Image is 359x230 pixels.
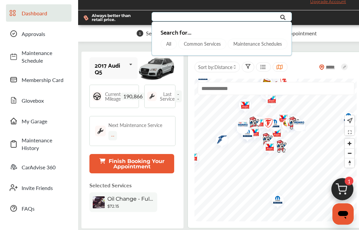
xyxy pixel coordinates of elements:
[346,117,353,124] img: recenter.ce011a49.svg
[146,30,174,36] span: Select Shop
[92,14,141,22] span: Always better than retail price.
[271,135,288,159] img: logo-belletire.png
[272,109,289,130] div: Map marker
[105,92,121,101] span: Current Mileage
[6,25,71,42] a: Approvals
[198,64,232,70] span: Sort by :
[234,96,251,117] div: Map marker
[345,148,354,158] button: Zoom out
[277,116,295,133] img: Midas+Logo_RGB.png
[326,175,358,207] img: cart_icon.3d0951e8.svg
[267,191,284,210] img: logo-mopar.png
[281,112,299,133] img: logo-take5.png
[211,131,228,150] img: logo-goodyear.png
[232,116,249,137] img: logo-valvoline.png
[256,85,272,102] div: Map marker
[178,39,226,49] a: Common Services
[22,30,68,38] span: Approvals
[283,112,301,136] img: logo-belletire.png
[257,128,273,152] div: Map marker
[22,117,68,125] span: My Garage
[107,204,119,209] b: $72.15
[108,122,162,128] div: Next Maintenance Service
[6,4,71,22] a: Dashboard
[147,92,157,101] img: maintenance_logo
[244,123,260,144] div: Map marker
[259,138,275,159] div: Map marker
[288,117,306,131] img: logo-monro.png
[232,119,248,133] div: Map marker
[22,136,68,152] span: Maintenance History
[22,205,68,212] span: FAQs
[257,128,274,152] img: logo-belletire.png
[232,116,248,137] div: Map marker
[108,131,117,140] div: --
[277,116,294,133] div: Map marker
[332,203,354,225] iframe: Button to launch messaging window
[248,113,265,134] div: Map marker
[22,9,68,17] span: Dashboard
[6,133,71,155] a: Maintenance History
[161,29,283,35] div: Search for...
[22,184,68,192] span: Invite Friends
[337,109,355,128] img: logo-mopar.png
[345,139,354,148] button: Zoom in
[6,92,71,109] a: Glovebox
[236,125,253,144] div: Map marker
[264,115,280,134] div: Map marker
[288,117,305,131] div: Map marker
[272,109,290,130] img: logo-valvoline.png
[256,85,273,102] img: Midas+Logo_RGB.png
[243,112,260,136] div: Map marker
[22,49,68,64] span: Maintenance Schedule
[337,109,354,128] div: Map marker
[107,196,154,202] span: Oil Change - Full-synthetic
[92,92,102,101] img: steering_logo
[281,113,298,134] div: Map marker
[281,112,298,133] img: logo-firestone.png
[161,39,177,49] a: All
[345,158,354,168] button: Reset bearing to north
[281,112,298,133] div: Map marker
[95,62,126,75] div: 2017 Audi Q5
[6,158,71,176] a: CarAdvise 360
[234,96,252,117] img: logo-valvoline.png
[83,15,88,21] img: dollor_label_vector.a70140d1.svg
[271,135,287,159] div: Map marker
[243,112,261,136] img: logo-belletire.png
[6,46,71,68] a: Maintenance Schedule
[6,200,71,217] a: FAQs
[211,131,227,150] div: Map marker
[228,39,288,49] a: Maintenance Schedules
[89,154,174,173] button: Finish Booking Your Appointment
[160,92,175,101] span: Last Service
[281,113,299,134] img: logo-valvoline.png
[273,30,317,36] span: Book Appointment
[259,138,276,159] img: logo-valvoline.png
[22,76,68,84] span: Membership Card
[93,196,105,208] img: oil-change-thumb.jpg
[22,97,68,104] span: Glovebox
[22,163,68,171] span: CarAdvise 360
[244,123,261,144] img: logo-valvoline.png
[6,71,71,88] a: Membership Card
[261,90,277,111] div: Map marker
[95,126,106,136] img: maintenance_logo
[6,179,71,196] a: Invite Friends
[175,90,182,102] span: --
[89,181,132,189] p: Selected Services
[214,64,232,70] span: Distance
[283,112,300,136] div: Map marker
[6,112,71,130] a: My Garage
[182,148,198,169] div: Map marker
[232,119,249,133] img: logo-monro.png
[121,93,145,100] span: 190,866
[267,191,283,210] div: Map marker
[137,30,143,37] span: 1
